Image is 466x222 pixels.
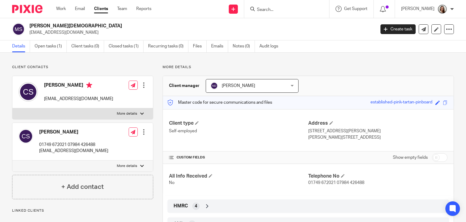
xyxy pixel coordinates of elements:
label: Show empty fields [393,154,428,161]
h2: [PERSON_NAME][DEMOGRAPHIC_DATA] [29,23,303,29]
h4: [PERSON_NAME] [39,129,108,135]
p: [PERSON_NAME] [401,6,434,12]
span: [PERSON_NAME] [222,84,255,88]
a: Work [56,6,66,12]
h4: All Info Received [169,173,308,179]
p: Linked clients [12,208,153,213]
h4: Client type [169,120,308,127]
a: Notes (0) [233,40,255,52]
a: Files [193,40,207,52]
h4: [PERSON_NAME] [44,82,113,90]
a: Audit logs [259,40,283,52]
span: Get Support [344,7,367,11]
span: HMRC [174,203,188,209]
h4: CUSTOM FIELDS [169,155,308,160]
h4: Address [308,120,447,127]
a: Details [12,40,30,52]
a: Closed tasks (1) [109,40,144,52]
img: Pixie [12,5,42,13]
p: [EMAIL_ADDRESS][DOMAIN_NAME] [29,29,371,36]
p: Self-employed [169,128,308,134]
h3: Client manager [169,83,200,89]
p: More details [163,65,454,70]
a: Emails [211,40,228,52]
span: No [169,181,174,185]
span: 01749 672021 07984 426488 [308,181,364,185]
input: Search [256,7,311,13]
img: svg%3E [12,23,25,36]
img: svg%3E [19,82,38,102]
i: Primary [86,82,92,88]
a: Recurring tasks (0) [148,40,188,52]
a: Open tasks (1) [35,40,67,52]
p: 01749 672021 07984 426488 [39,142,108,148]
p: [STREET_ADDRESS][PERSON_NAME] [308,128,447,134]
a: Client tasks (0) [71,40,104,52]
img: svg%3E [211,82,218,89]
div: established-pink-tartan-pinboard [370,99,432,106]
a: Email [75,6,85,12]
a: Clients [94,6,108,12]
img: svg%3E [19,129,33,144]
p: Master code for secure communications and files [167,99,272,106]
p: Client contacts [12,65,153,70]
p: [EMAIL_ADDRESS][DOMAIN_NAME] [39,148,108,154]
img: Profile.png [437,4,447,14]
h4: Telephone No [308,173,447,179]
a: Create task [380,24,416,34]
p: [PERSON_NAME][STREET_ADDRESS] [308,134,447,140]
a: Team [117,6,127,12]
p: More details [117,111,137,116]
p: More details [117,164,137,168]
h4: + Add contact [61,182,104,192]
p: [EMAIL_ADDRESS][DOMAIN_NAME] [44,96,113,102]
a: Reports [136,6,151,12]
span: 4 [195,203,197,209]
